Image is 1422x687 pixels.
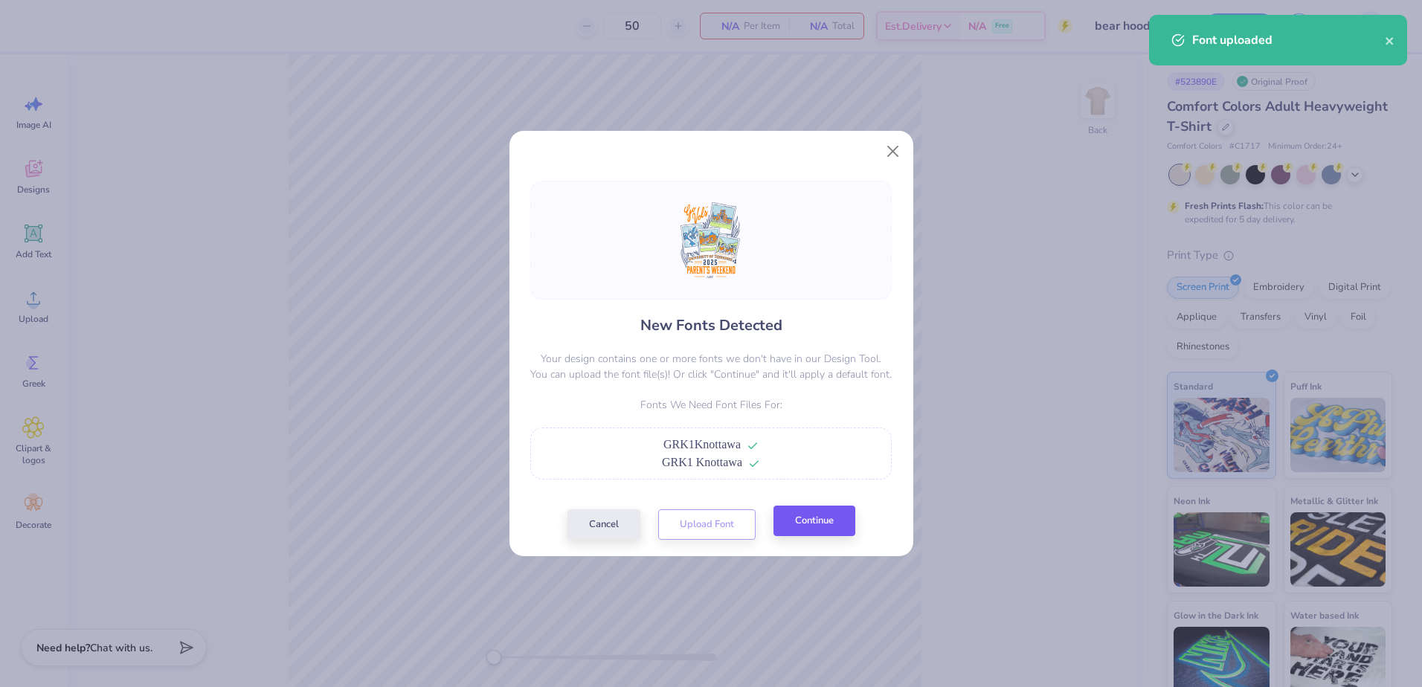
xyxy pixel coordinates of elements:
span: GRK1 Knottawa [662,456,742,468]
p: Your design contains one or more fonts we don't have in our Design Tool. You can upload the font ... [530,351,892,382]
button: close [1385,31,1395,49]
p: Fonts We Need Font Files For: [530,397,892,413]
span: GRK1Knottawa [663,438,741,451]
div: Font uploaded [1192,31,1385,49]
button: Cancel [567,509,640,540]
button: Continue [773,506,855,536]
button: Close [878,137,907,165]
h4: New Fonts Detected [640,315,782,336]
